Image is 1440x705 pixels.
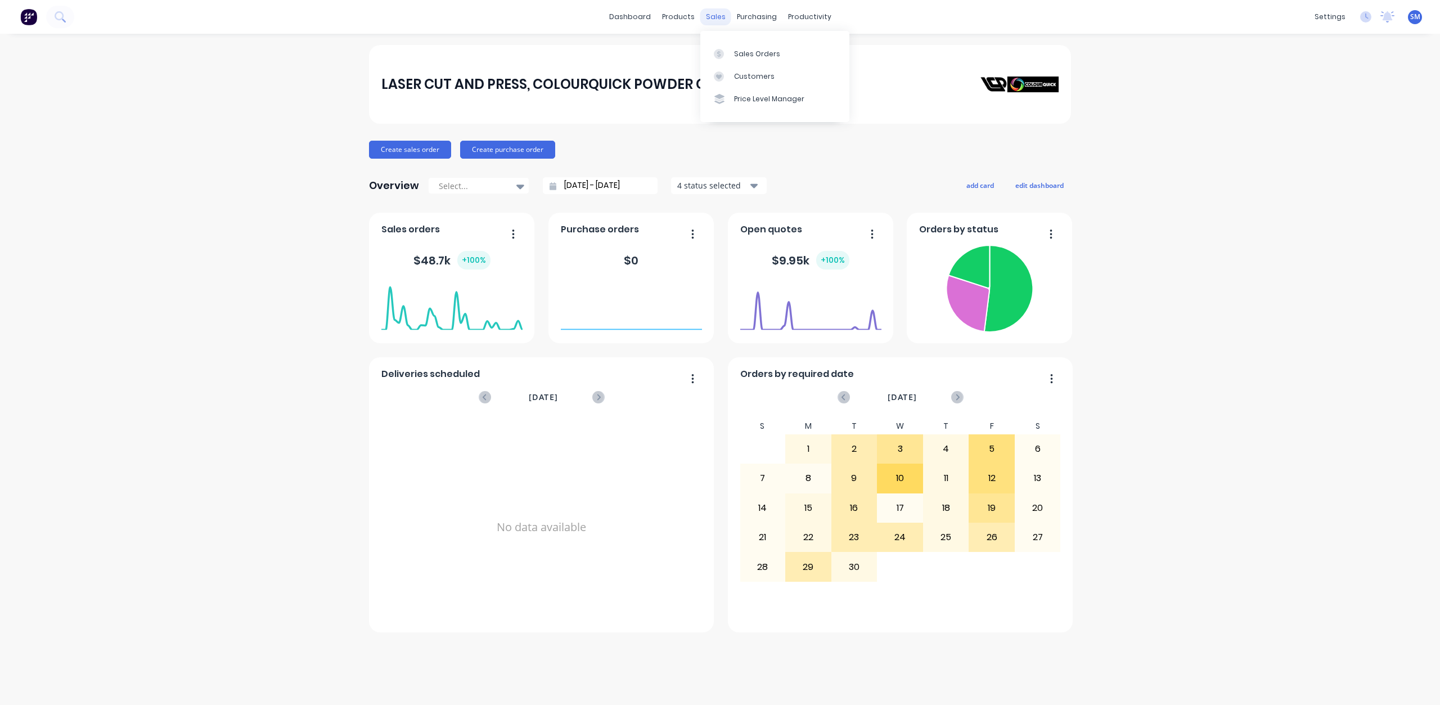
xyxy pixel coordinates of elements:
[785,418,831,434] div: M
[740,553,785,581] div: 28
[700,8,731,25] div: sales
[919,223,998,236] span: Orders by status
[832,523,877,551] div: 23
[731,8,782,25] div: purchasing
[969,494,1014,522] div: 19
[877,523,922,551] div: 24
[740,418,786,434] div: S
[924,464,969,492] div: 11
[1410,12,1420,22] span: SM
[888,391,917,403] span: [DATE]
[832,494,877,522] div: 16
[413,251,490,270] div: $ 48.7k
[786,435,831,463] div: 1
[700,42,849,65] a: Sales Orders
[457,251,490,270] div: + 100 %
[1015,418,1061,434] div: S
[1015,435,1060,463] div: 6
[1015,523,1060,551] div: 27
[969,418,1015,434] div: F
[677,179,748,191] div: 4 status selected
[20,8,37,25] img: Factory
[832,553,877,581] div: 30
[740,494,785,522] div: 14
[786,523,831,551] div: 22
[877,494,922,522] div: 17
[460,141,555,159] button: Create purchase order
[671,177,767,194] button: 4 status selected
[381,418,702,636] div: No data available
[923,418,969,434] div: T
[734,49,780,59] div: Sales Orders
[1309,8,1351,25] div: settings
[924,435,969,463] div: 4
[772,251,849,270] div: $ 9.95k
[782,8,837,25] div: productivity
[786,494,831,522] div: 15
[1015,494,1060,522] div: 20
[381,223,440,236] span: Sales orders
[969,464,1014,492] div: 12
[700,88,849,110] a: Price Level Manager
[369,174,419,197] div: Overview
[604,8,656,25] a: dashboard
[1008,178,1071,192] button: edit dashboard
[529,391,558,403] span: [DATE]
[980,77,1059,93] img: LASER CUT AND PRESS, COLOURQUICK POWDER COATING
[877,464,922,492] div: 10
[924,494,969,522] div: 18
[740,223,802,236] span: Open quotes
[832,435,877,463] div: 2
[1015,464,1060,492] div: 13
[877,418,923,434] div: W
[786,553,831,581] div: 29
[959,178,1001,192] button: add card
[381,73,759,96] div: LASER CUT AND PRESS, COLOURQUICK POWDER COATING
[700,65,849,88] a: Customers
[924,523,969,551] div: 25
[734,94,804,104] div: Price Level Manager
[786,464,831,492] div: 8
[734,71,775,82] div: Customers
[740,523,785,551] div: 21
[656,8,700,25] div: products
[969,523,1014,551] div: 26
[369,141,451,159] button: Create sales order
[561,223,639,236] span: Purchase orders
[877,435,922,463] div: 3
[740,367,854,381] span: Orders by required date
[740,464,785,492] div: 7
[832,464,877,492] div: 9
[624,252,638,269] div: $ 0
[816,251,849,270] div: + 100 %
[831,418,877,434] div: T
[969,435,1014,463] div: 5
